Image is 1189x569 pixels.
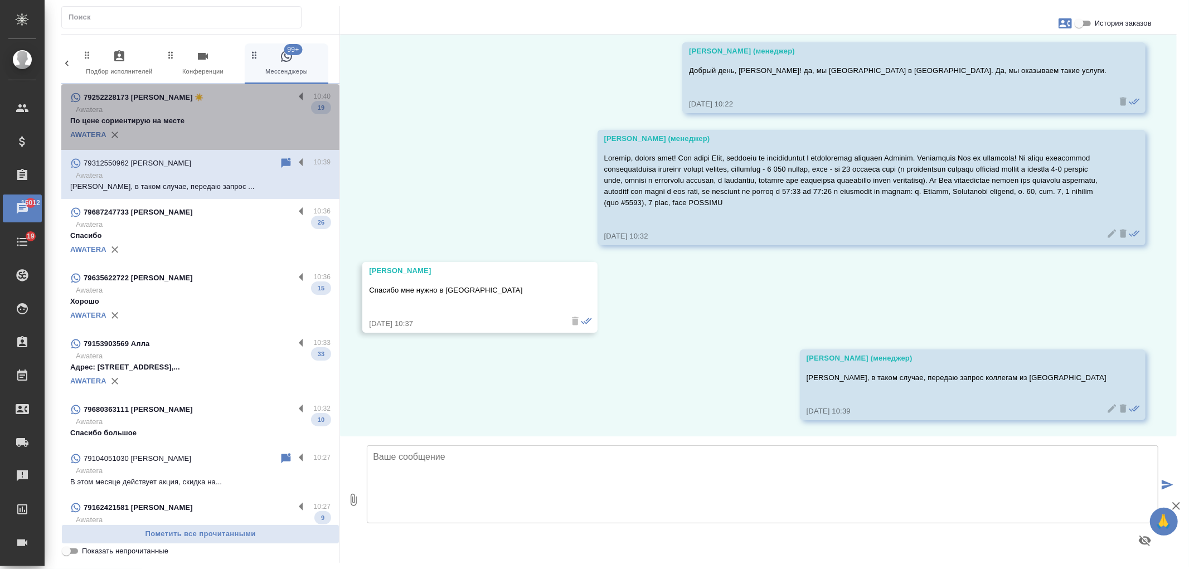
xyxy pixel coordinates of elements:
div: [DATE] 10:22 [689,99,1107,110]
p: Awatera [76,416,331,427]
p: 79153903569 Алла [84,338,150,349]
button: Удалить привязку [106,127,123,143]
p: [PERSON_NAME], в таком случае, передаю запрос ... [70,181,331,192]
p: Awatera [76,170,331,181]
div: 79162421581 [PERSON_NAME]10:27AwateraДокумент-2025-10-15-10-27-45.pdf9AWATERA [61,494,339,560]
span: 9 [314,512,331,523]
p: 10:36 [314,206,331,217]
p: 79680363111 [PERSON_NAME] [84,404,193,415]
input: Поиск [69,9,301,25]
div: [DATE] 10:39 [807,406,1107,417]
p: Awatera [76,514,331,526]
svg: Зажми и перетащи, чтобы поменять порядок вкладок [166,50,176,60]
span: Пометить все прочитанными [67,528,333,541]
a: AWATERA [70,311,106,319]
span: 15 [311,283,331,294]
span: 10 [311,414,331,425]
div: [DATE] 10:37 [369,318,558,329]
p: Спасибо мне нужно в [GEOGRAPHIC_DATA] [369,285,558,296]
p: 10:36 [314,271,331,283]
p: Хорошо [70,296,331,307]
a: 19 [3,228,42,256]
span: Конференции [166,50,240,77]
p: 10:27 [314,501,331,512]
span: 19 [311,102,331,113]
p: По цене сориентирую на месте [70,115,331,127]
p: Awatera [76,351,331,362]
div: [PERSON_NAME] (менеджер) [689,46,1107,57]
p: Awatera [76,285,331,296]
div: [PERSON_NAME] (менеджер) [604,133,1107,144]
button: Пометить все прочитанными [61,524,339,544]
span: Мессенджеры [249,50,324,77]
p: 10:27 [314,452,331,463]
span: 15012 [14,197,47,208]
p: 79687247733 [PERSON_NAME] [84,207,193,218]
p: 79162421581 [PERSON_NAME] [84,502,193,513]
button: Удалить привязку [106,307,123,324]
a: AWATERA [70,130,106,139]
p: Awatera [76,219,331,230]
p: В этом месяце действует акция, скидка на... [70,476,331,488]
div: 79153903569 Алла10:33AwateraАдрес: [STREET_ADDRESS],...33AWATERA [61,330,339,396]
button: Удалить привязку [106,241,123,258]
p: Добрый день, [PERSON_NAME]! да, мы [GEOGRAPHIC_DATA] в [GEOGRAPHIC_DATA]. Да, мы оказываем такие ... [689,65,1107,76]
div: [DATE] 10:32 [604,231,1107,242]
span: Показать непрочитанные [82,546,168,557]
p: Спасибо большое [70,427,331,439]
div: 79104051030 [PERSON_NAME]10:27AwateraВ этом месяце действует акция, скидка на... [61,445,339,494]
a: 15012 [3,194,42,222]
p: 10:32 [314,403,331,414]
span: 19 [20,231,41,242]
p: Awatera [76,465,331,476]
button: Заявки [1052,10,1079,37]
p: 10:40 [314,91,331,102]
div: Пометить непрочитанным [279,452,293,465]
p: Спасибо [70,230,331,241]
p: [PERSON_NAME], в таком случае, передаю запрос коллегам из [GEOGRAPHIC_DATA] [807,372,1107,383]
div: [PERSON_NAME] [369,265,558,276]
a: AWATERA [70,245,106,254]
span: 🙏 [1154,510,1173,533]
span: 33 [311,348,331,359]
div: 79252228173 [PERSON_NAME] ☀️10:40AwateraПо цене сориентирую на месте19AWATERA [61,84,339,150]
div: 79635622722 [PERSON_NAME]10:36AwateraХорошо15AWATERA [61,265,339,330]
span: История заказов [1095,18,1152,29]
svg: Зажми и перетащи, чтобы поменять порядок вкладок [82,50,93,60]
p: 79635622722 [PERSON_NAME] [84,273,193,284]
div: Пометить непрочитанным [279,157,293,170]
p: 79252228173 [PERSON_NAME] ☀️ [84,92,204,103]
svg: Зажми и перетащи, чтобы поменять порядок вкладок [249,50,260,60]
p: 10:33 [314,337,331,348]
div: 79312550962 [PERSON_NAME]10:39Awatera[PERSON_NAME], в таком случае, передаю запрос ... [61,150,339,199]
span: 26 [311,217,331,228]
span: Подбор исполнителей [82,50,157,77]
p: Адрес: [STREET_ADDRESS],... [70,362,331,373]
button: Удалить привязку [106,373,123,390]
p: Loremip, dolors amet! Con adipi Elit, seddoeiu te incididuntut l etdoloremag aliquaen Adminim. Ve... [604,153,1107,208]
div: [PERSON_NAME] (менеджер) [807,353,1107,364]
button: Предпросмотр [1132,527,1158,554]
p: 79312550962 [PERSON_NAME] [84,158,191,169]
p: 10:39 [314,157,331,168]
div: 79687247733 [PERSON_NAME]10:36AwateraСпасибо26AWATERA [61,199,339,265]
a: AWATERA [70,377,106,385]
p: Awatera [76,104,331,115]
div: 79680363111 [PERSON_NAME]10:32AwateraСпасибо большое10 [61,396,339,445]
p: 79104051030 [PERSON_NAME] [84,453,191,464]
button: 🙏 [1150,508,1178,536]
span: 99+ [284,44,302,55]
